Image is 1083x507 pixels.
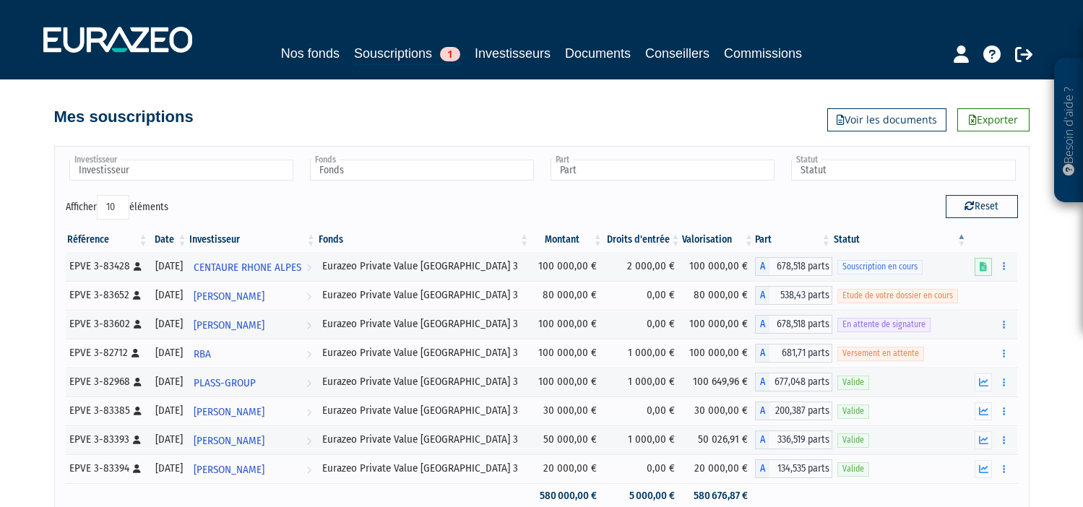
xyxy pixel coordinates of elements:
a: [PERSON_NAME] [188,454,316,483]
th: Référence : activer pour trier la colonne par ordre croissant [66,227,150,252]
div: Eurazeo Private Value [GEOGRAPHIC_DATA] 3 [322,316,525,331]
span: A [755,315,769,334]
div: Eurazeo Private Value [GEOGRAPHIC_DATA] 3 [322,259,525,274]
a: [PERSON_NAME] [188,310,316,339]
div: [DATE] [155,259,184,274]
i: [Français] Personne physique [134,320,142,329]
div: EPVE 3-83394 [69,461,144,476]
th: Montant: activer pour trier la colonne par ordre croissant [530,227,604,252]
td: 0,00 € [604,281,682,310]
p: Besoin d'aide ? [1061,66,1077,196]
a: [PERSON_NAME] [188,425,316,454]
td: 0,00 € [604,396,682,425]
span: Souscription en cours [837,260,923,274]
div: [DATE] [155,316,184,331]
a: CENTAURE RHONE ALPES [188,252,316,281]
div: A - Eurazeo Private Value Europe 3 [755,402,832,420]
span: Valide [837,404,869,418]
a: [PERSON_NAME] [188,396,316,425]
td: 1 000,00 € [604,425,682,454]
div: Eurazeo Private Value [GEOGRAPHIC_DATA] 3 [322,403,525,418]
div: Eurazeo Private Value [GEOGRAPHIC_DATA] 3 [322,432,525,447]
h4: Mes souscriptions [54,108,194,126]
i: [Français] Personne physique [131,349,139,357]
i: Voir l'investisseur [306,456,311,483]
span: A [755,459,769,478]
a: Documents [565,43,631,64]
div: EPVE 3-83385 [69,403,144,418]
td: 1 000,00 € [604,339,682,368]
i: [Français] Personne physique [133,464,141,473]
td: 100 000,00 € [682,339,756,368]
div: [DATE] [155,403,184,418]
th: Valorisation: activer pour trier la colonne par ordre croissant [682,227,756,252]
td: 2 000,00 € [604,252,682,281]
div: [DATE] [155,287,184,303]
span: 538,43 parts [769,286,832,305]
span: 1 [440,47,460,61]
td: 0,00 € [604,454,682,483]
td: 100 000,00 € [530,252,604,281]
span: CENTAURE RHONE ALPES [194,254,301,281]
td: 100 000,00 € [682,252,756,281]
i: [Français] Personne physique [133,291,141,300]
span: Etude de votre dossier en cours [837,289,958,303]
span: 677,048 parts [769,373,832,391]
div: A - Eurazeo Private Value Europe 3 [755,344,832,363]
select: Afficheréléments [97,195,129,220]
th: Droits d'entrée: activer pour trier la colonne par ordre croissant [604,227,682,252]
span: PLASS-GROUP [194,370,256,396]
div: A - Eurazeo Private Value Europe 3 [755,315,832,334]
a: Conseillers [645,43,709,64]
label: Afficher éléments [66,195,168,220]
th: Statut : activer pour trier la colonne par ordre d&eacute;croissant [832,227,968,252]
span: A [755,373,769,391]
div: A - Eurazeo Private Value Europe 3 [755,257,832,276]
span: RBA [194,341,211,368]
i: Voir l'investisseur [306,370,311,396]
td: 100 000,00 € [530,368,604,396]
span: [PERSON_NAME] [194,283,264,310]
img: 1732889491-logotype_eurazeo_blanc_rvb.png [43,27,192,53]
a: PLASS-GROUP [188,368,316,396]
th: Part: activer pour trier la colonne par ordre croissant [755,227,832,252]
td: 20 000,00 € [530,454,604,483]
div: Eurazeo Private Value [GEOGRAPHIC_DATA] 3 [322,287,525,303]
div: EPVE 3-82712 [69,345,144,360]
i: [Français] Personne physique [133,435,141,444]
div: Eurazeo Private Value [GEOGRAPHIC_DATA] 3 [322,461,525,476]
span: [PERSON_NAME] [194,399,264,425]
span: A [755,257,769,276]
span: 678,518 parts [769,315,832,334]
i: Voir l'investisseur [306,254,311,281]
td: 1 000,00 € [604,368,682,396]
td: 100 000,00 € [530,339,604,368]
span: [PERSON_NAME] [194,312,264,339]
span: 134,535 parts [769,459,832,478]
a: Souscriptions1 [354,43,460,66]
th: Investisseur: activer pour trier la colonne par ordre croissant [188,227,316,252]
div: EPVE 3-82968 [69,374,144,389]
i: Voir l'investisseur [306,312,311,339]
div: A - Eurazeo Private Value Europe 3 [755,459,832,478]
td: 80 000,00 € [530,281,604,310]
td: 50 000,00 € [530,425,604,454]
span: Valide [837,376,869,389]
a: Voir les documents [827,108,946,131]
div: [DATE] [155,432,184,447]
a: Nos fonds [281,43,340,64]
div: EPVE 3-83602 [69,316,144,331]
div: A - Eurazeo Private Value Europe 3 [755,430,832,449]
td: 30 000,00 € [530,396,604,425]
div: EPVE 3-83393 [69,432,144,447]
td: 20 000,00 € [682,454,756,483]
a: Commissions [724,43,802,64]
i: [Français] Personne physique [134,407,142,415]
td: 100 000,00 € [530,310,604,339]
td: 50 026,91 € [682,425,756,454]
div: Eurazeo Private Value [GEOGRAPHIC_DATA] 3 [322,374,525,389]
td: 80 000,00 € [682,281,756,310]
div: Eurazeo Private Value [GEOGRAPHIC_DATA] 3 [322,345,525,360]
td: 0,00 € [604,310,682,339]
button: Reset [946,195,1018,218]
